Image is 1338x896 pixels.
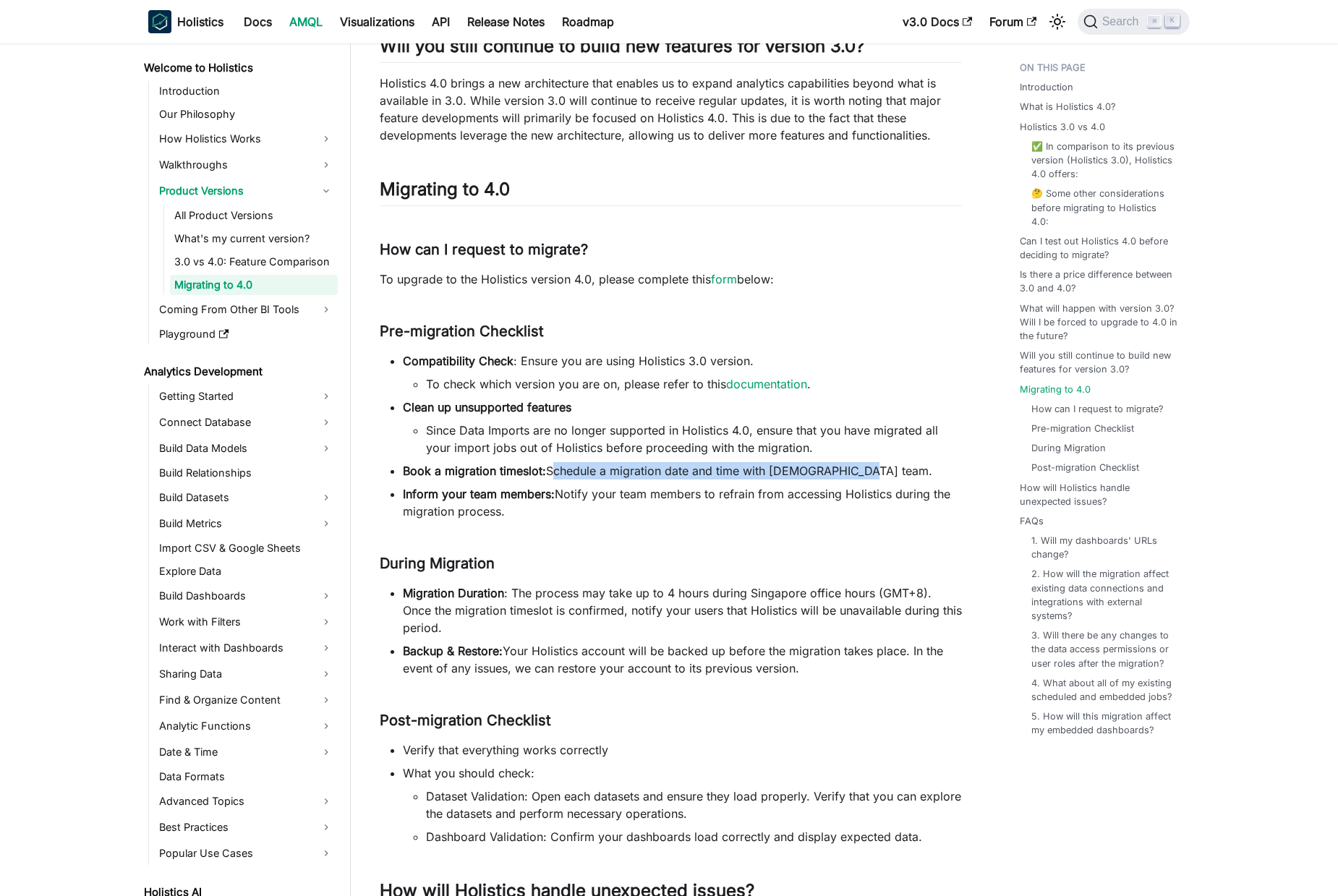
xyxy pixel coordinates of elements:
a: Find & Organize Content [155,688,338,712]
a: Playground [155,324,338,344]
a: Visualizations [331,10,423,33]
h3: During Migration [380,555,962,573]
strong: Inform your team members: [403,487,555,501]
a: Introduction [155,81,338,101]
a: How Holistics Works [155,127,338,150]
a: Welcome to Holistics [140,58,338,78]
li: To check which version you are on, please refer to this . [426,375,962,393]
a: Date & Time [155,741,338,764]
strong: Backup & Restore: [403,644,503,658]
a: Explore Data [155,561,338,581]
a: Holistics 3.0 vs 4.0 [1020,120,1105,134]
img: Holistics [148,10,171,33]
a: 3.0 vs 4.0: Feature Comparison [170,252,338,272]
a: Introduction [1020,80,1073,94]
a: Sharing Data [155,662,338,686]
li: Dashboard Validation: Confirm your dashboards load correctly and display expected data. [426,828,962,845]
li: : Ensure you are using Holistics 3.0 version. [403,352,962,393]
a: Release Notes [459,10,553,33]
a: 🤔 Some other considerations before migrating to Holistics 4.0: [1031,187,1175,229]
a: Getting Started [155,385,338,408]
a: Data Formats [155,767,338,787]
a: How will Holistics handle unexpected issues? [1020,481,1181,508]
a: 2. How will the migration affect existing data connections and integrations with external systems? [1031,567,1175,623]
a: Forum [981,10,1045,33]
a: Pre-migration Checklist [1031,422,1134,435]
a: documentation [726,377,807,391]
a: Connect Database [155,411,338,434]
a: Advanced Topics [155,790,338,813]
a: Build Datasets [155,486,338,509]
a: All Product Versions [170,205,338,226]
h3: How can I request to migrate? [380,241,962,259]
a: Docs [235,10,281,33]
kbd: ⌘ [1147,15,1162,28]
button: Switch between dark and light mode (currently light mode) [1046,10,1069,33]
h3: Post-migration Checklist [380,712,962,730]
a: Build Data Models [155,437,338,460]
p: Holistics 4.0 brings a new architecture that enables us to expand analytics capabilities beyond w... [380,74,962,144]
li: Dataset Validation: Open each datasets and ensure they load properly. Verify that you can explore... [426,788,962,822]
strong: Compatibility Check [403,354,514,368]
li: Schedule a migration date and time with [DEMOGRAPHIC_DATA] team. [403,462,962,479]
li: What you should check: [403,764,962,845]
a: During Migration [1031,441,1106,455]
a: Build Metrics [155,512,338,535]
a: Build Dashboards [155,584,338,607]
p: To upgrade to the Holistics version 4.0, please complete this below: [380,270,962,288]
a: Best Practices [155,816,338,839]
li: Your Holistics account will be backed up before the migration takes place. In the event of any is... [403,642,962,677]
h2: Migrating to 4.0 [380,179,962,206]
a: Import CSV & Google Sheets [155,538,338,558]
nav: Docs sidebar [134,43,351,896]
a: How can I request to migrate? [1031,402,1164,416]
a: Coming From Other BI Tools [155,298,338,321]
a: Interact with Dashboards [155,636,338,660]
a: FAQs [1020,514,1044,528]
a: API [423,10,459,33]
button: Search (Command+K) [1078,9,1190,35]
h2: Will you still continue to build new features for version 3.0? [380,35,962,63]
span: Search [1098,15,1148,28]
li: : The process may take up to 4 hours during Singapore office hours (GMT+8). Once the migration ti... [403,584,962,636]
a: Our Philosophy [155,104,338,124]
a: 5. How will this migration affect my embedded dashboards? [1031,709,1175,737]
a: Can I test out Holistics 4.0 before deciding to migrate? [1020,234,1181,262]
strong: Clean up unsupported features [403,400,571,414]
a: What is Holistics 4.0? [1020,100,1116,114]
a: Analytics Development [140,362,338,382]
li: Notify your team members to refrain from accessing Holistics during the migration process. [403,485,962,520]
a: Work with Filters [155,610,338,633]
strong: Book a migration timeslot: [403,464,546,478]
a: Is there a price difference between 3.0 and 4.0? [1020,268,1181,295]
a: 3. Will there be any changes to the data access permissions or user roles after the migration? [1031,628,1175,670]
a: Build Relationships [155,463,338,483]
a: HolisticsHolistics [148,10,223,33]
li: Since Data Imports are no longer supported in Holistics 4.0, ensure that you have migrated all yo... [426,422,962,456]
a: Analytic Functions [155,714,338,738]
a: 1. Will my dashboards' URLs change? [1031,534,1175,561]
a: Will you still continue to build new features for version 3.0? [1020,349,1181,376]
a: Migrating to 4.0 [1020,383,1091,396]
a: What's my current version? [170,229,338,249]
kbd: K [1165,14,1180,27]
h3: Pre-migration Checklist [380,323,962,341]
a: Post-migration Checklist [1031,461,1139,474]
a: AMQL [281,10,331,33]
a: Walkthroughs [155,153,338,176]
a: 4. What about all of my existing scheduled and embedded jobs? [1031,676,1175,704]
a: ✅ In comparison to its previous version (Holistics 3.0), Holistics 4.0 offers: [1031,140,1175,182]
a: What will happen with version 3.0? Will I be forced to upgrade to 4.0 in the future? [1020,302,1181,344]
a: form [711,272,737,286]
a: Roadmap [553,10,623,33]
a: v3.0 Docs [894,10,981,33]
a: Migrating to 4.0 [170,275,338,295]
a: Popular Use Cases [155,842,338,865]
a: Product Versions [155,179,338,202]
b: Holistics [177,13,223,30]
strong: Migration Duration [403,586,504,600]
li: Verify that everything works correctly [403,741,962,759]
